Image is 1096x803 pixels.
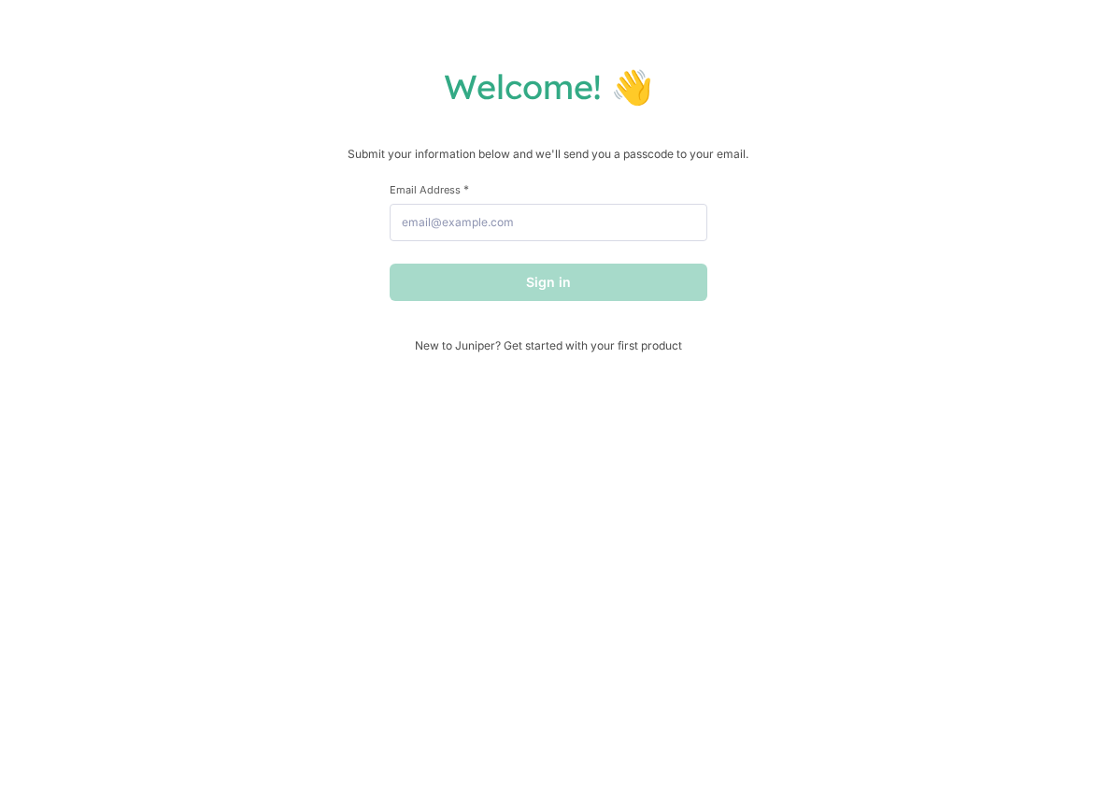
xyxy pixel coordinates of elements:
[463,182,469,196] span: This field is required.
[19,145,1077,164] p: Submit your information below and we'll send you a passcode to your email.
[19,65,1077,108] h1: Welcome! 👋
[390,204,707,241] input: email@example.com
[390,338,707,352] span: New to Juniper? Get started with your first product
[390,182,707,196] label: Email Address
